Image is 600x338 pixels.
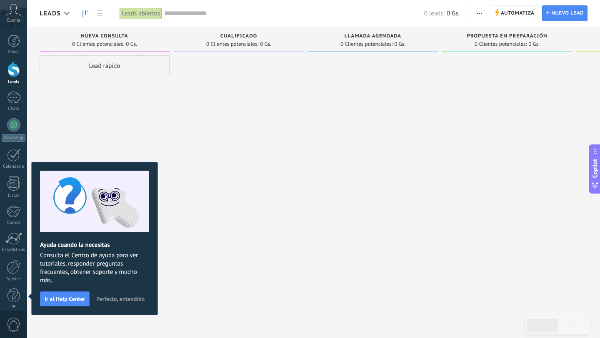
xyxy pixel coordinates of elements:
[96,296,145,302] span: Perfecto, entendido
[473,5,485,21] button: Más
[2,80,26,85] div: Leads
[475,42,527,47] span: 0 Clientes potenciales:
[45,296,85,302] span: Ir al Help Center
[345,33,401,39] span: Llamada agendada
[44,33,165,40] div: Nueva consulta
[2,276,26,282] div: Ajustes
[2,134,25,142] div: WhatsApp
[92,293,148,305] button: Perfecto, entendido
[72,42,124,47] span: 0 Clientes potenciales:
[467,33,547,39] span: Propuesta en preparación
[178,33,300,40] div: Cualificado
[220,33,257,39] span: Cualificado
[78,5,92,22] a: Leads
[2,193,26,199] div: Listas
[260,42,271,47] span: 0 Gs.
[340,42,392,47] span: 0 Clientes potenciales:
[394,42,405,47] span: 0 Gs.
[40,10,61,17] span: Leads
[591,159,599,178] span: Copilot
[7,18,20,23] span: Cuenta
[2,220,26,226] div: Correo
[2,50,26,55] div: Panel
[424,10,445,17] span: 0 leads:
[446,33,568,40] div: Propuesta en preparación
[447,10,460,17] span: 0 Gs.
[40,55,170,76] div: Lead rápido
[126,42,137,47] span: 0 Gs.
[40,251,149,285] span: Consulta el Centro de ayuda para ver tutoriales, responder preguntas frecuentes, obtener soporte ...
[528,42,540,47] span: 0 Gs.
[501,6,535,21] span: Automatiza
[40,241,149,249] h2: Ayuda cuando la necesitas
[206,42,258,47] span: 0 Clientes potenciales:
[491,5,538,21] a: Automatiza
[2,106,26,112] div: Chats
[120,7,162,20] div: Leads abiertos
[2,247,26,253] div: Estadísticas
[542,5,587,21] a: Nuevo lead
[92,5,107,22] a: Lista
[2,164,26,169] div: Calendario
[551,6,584,21] span: Nuevo lead
[81,33,128,39] span: Nueva consulta
[40,291,90,306] button: Ir al Help Center
[312,33,434,40] div: Llamada agendada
